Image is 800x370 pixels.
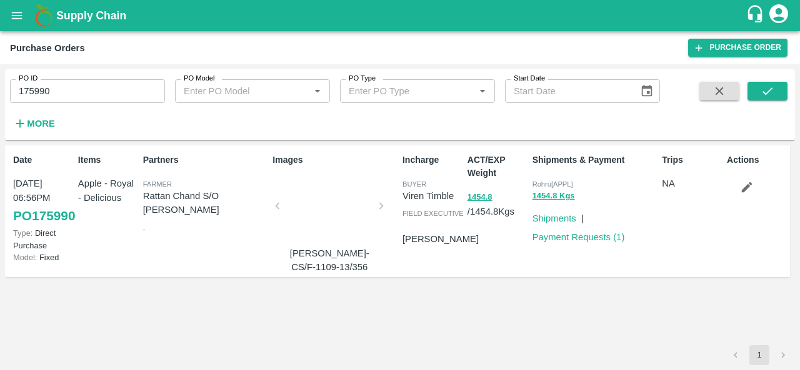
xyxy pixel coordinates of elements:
input: Enter PO ID [10,79,165,103]
button: Choose date [635,79,659,103]
p: NA [662,177,722,190]
a: Shipments [532,213,576,223]
span: Farmer [143,180,172,188]
button: More [10,113,58,134]
p: Incharge [402,153,462,167]
p: Viren Timble [402,189,462,203]
label: PO Model [184,74,215,84]
p: Direct Purchase [13,227,73,251]
p: Fixed [13,251,73,263]
p: Images [272,153,397,167]
p: Items [78,153,138,167]
p: [DATE] 06:56PM [13,177,73,205]
p: Trips [662,153,722,167]
button: 1454.8 [467,190,492,205]
strong: More [27,119,55,129]
p: Rattan Chand S/O [PERSON_NAME] [143,189,268,217]
p: [PERSON_NAME] [402,232,479,246]
p: Date [13,153,73,167]
p: Partners [143,153,268,167]
div: Purchase Orders [10,40,85,56]
div: | [576,207,584,225]
a: Payment Requests (1) [532,232,625,242]
a: PO175990 [13,205,75,227]
span: buyer [402,180,426,188]
b: Supply Chain [56,9,126,22]
a: Supply Chain [56,7,746,24]
span: Rohru[APPL] [532,180,573,188]
p: / 1454.8 Kgs [467,190,527,218]
p: [PERSON_NAME]-CS/F-1109-13/356 [282,246,376,275]
label: PO ID [19,74,37,84]
p: Actions [727,153,787,167]
span: , [143,223,145,231]
p: Shipments & Payment [532,153,657,167]
div: account of current user [767,2,790,29]
span: field executive [402,210,464,217]
input: Start Date [505,79,630,103]
label: Start Date [514,74,545,84]
label: PO Type [349,74,376,84]
input: Enter PO Model [179,83,289,99]
div: customer-support [746,4,767,27]
nav: pagination navigation [724,345,795,365]
a: Purchase Order [688,39,787,57]
button: open drawer [2,1,31,30]
img: logo [31,3,56,28]
button: 1454.8 Kgs [532,189,575,203]
span: Type: [13,228,32,238]
button: Open [474,83,491,99]
button: Open [309,83,326,99]
p: Apple - Royal - Delicious [78,177,138,205]
input: Enter PO Type [344,83,454,99]
p: ACT/EXP Weight [467,153,527,180]
span: Model: [13,253,37,262]
button: page 1 [749,345,769,365]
